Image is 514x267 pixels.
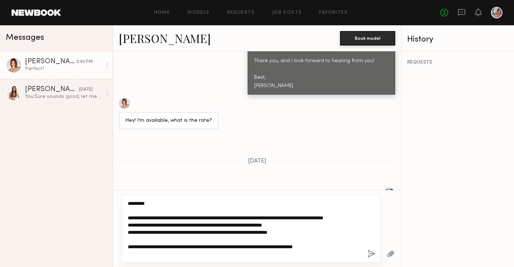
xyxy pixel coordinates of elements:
div: Hey! I’m available, what is the rate? [125,117,212,125]
a: Job Posts [272,10,302,15]
div: You: Sure sounds good, let me know. [25,93,102,100]
div: [DATE] [79,86,93,93]
div: Perfect! [25,65,102,72]
div: REQUESTS [407,60,508,65]
div: History [407,35,508,44]
span: [DATE] [248,158,266,164]
button: Book model [340,31,395,46]
a: Favorites [319,10,348,15]
a: Requests [227,10,255,15]
div: [PERSON_NAME] [25,58,77,65]
a: Models [187,10,209,15]
div: 5:03 PM [77,59,93,65]
a: Home [154,10,170,15]
span: Messages [6,34,44,42]
a: Book model [340,35,395,41]
a: [PERSON_NAME] [119,30,211,46]
div: [PERSON_NAME] [25,86,79,93]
